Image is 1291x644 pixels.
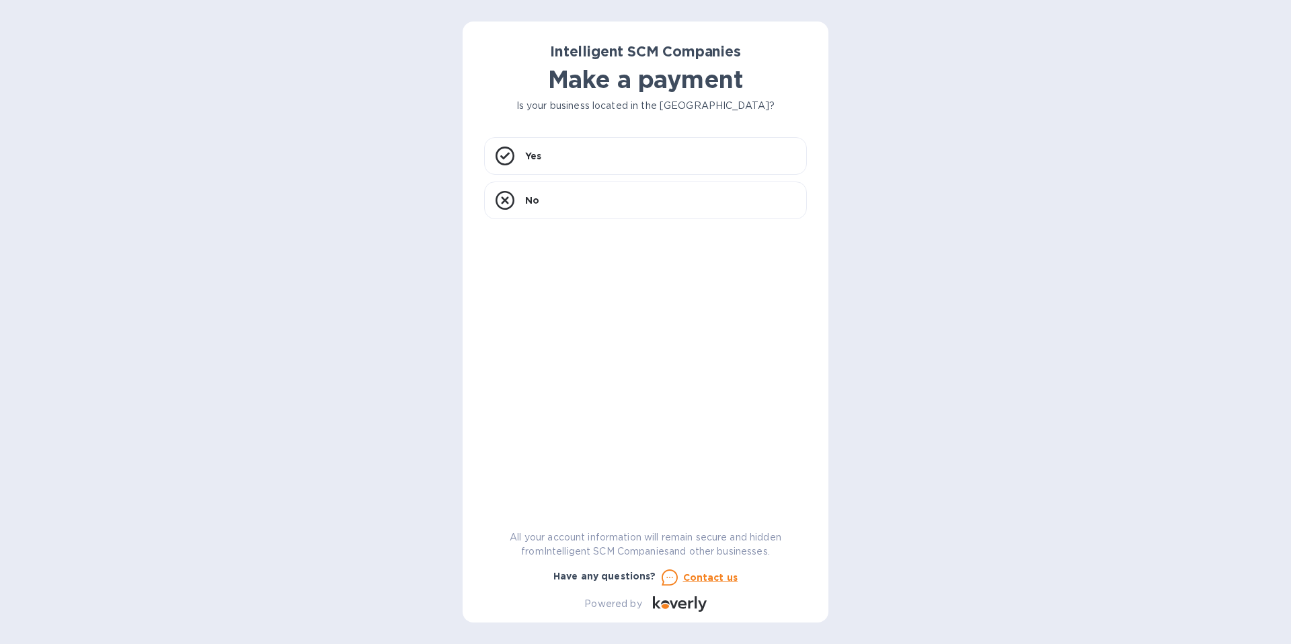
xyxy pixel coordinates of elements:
p: Yes [525,149,541,163]
p: Is your business located in the [GEOGRAPHIC_DATA]? [484,99,807,113]
p: All your account information will remain secure and hidden from Intelligent SCM Companies and oth... [484,530,807,559]
h1: Make a payment [484,65,807,93]
b: Intelligent SCM Companies [550,43,741,60]
u: Contact us [683,572,738,583]
p: No [525,194,539,207]
p: Powered by [584,597,641,611]
b: Have any questions? [553,571,656,581]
